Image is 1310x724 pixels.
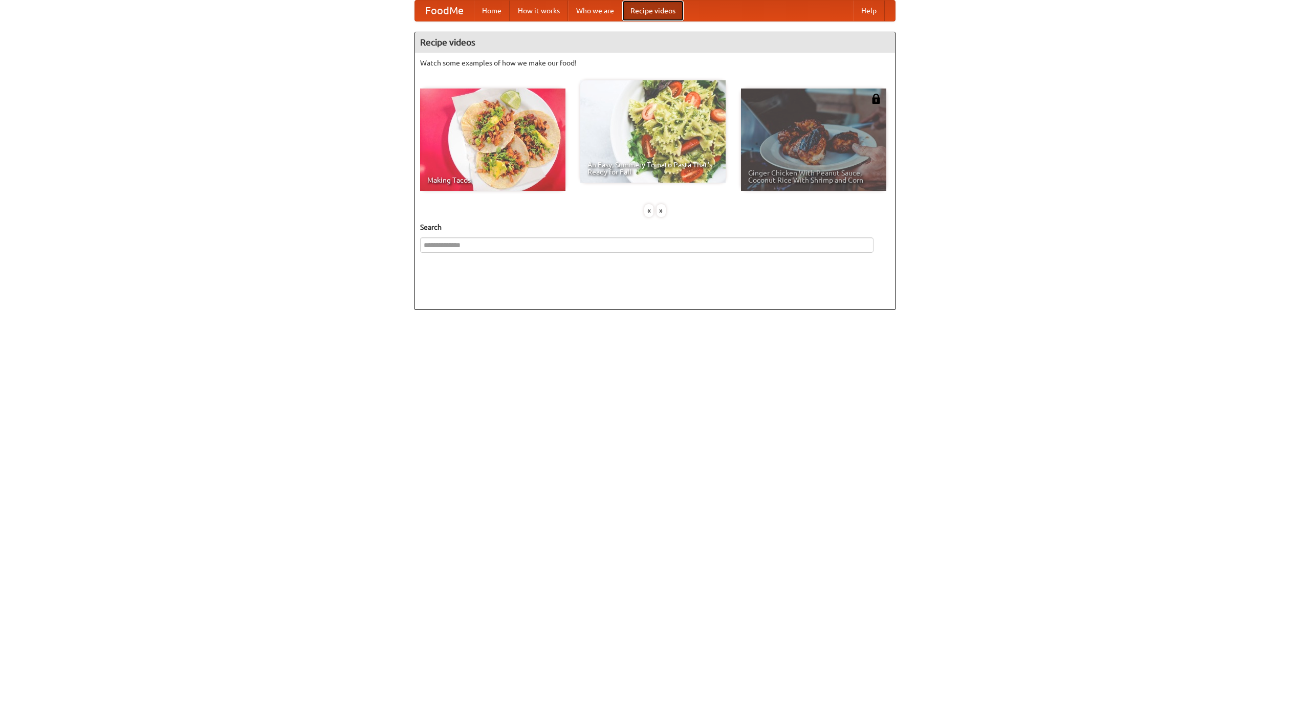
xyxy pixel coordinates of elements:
span: Making Tacos [427,177,558,184]
h5: Search [420,222,890,232]
p: Watch some examples of how we make our food! [420,58,890,68]
h4: Recipe videos [415,32,895,53]
a: Home [474,1,510,21]
span: An Easy, Summery Tomato Pasta That's Ready for Fall [587,161,718,175]
a: FoodMe [415,1,474,21]
a: Who we are [568,1,622,21]
div: « [644,204,653,217]
img: 483408.png [871,94,881,104]
a: Recipe videos [622,1,684,21]
a: Help [853,1,885,21]
div: » [657,204,666,217]
a: Making Tacos [420,89,565,191]
a: An Easy, Summery Tomato Pasta That's Ready for Fall [580,80,726,183]
a: How it works [510,1,568,21]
